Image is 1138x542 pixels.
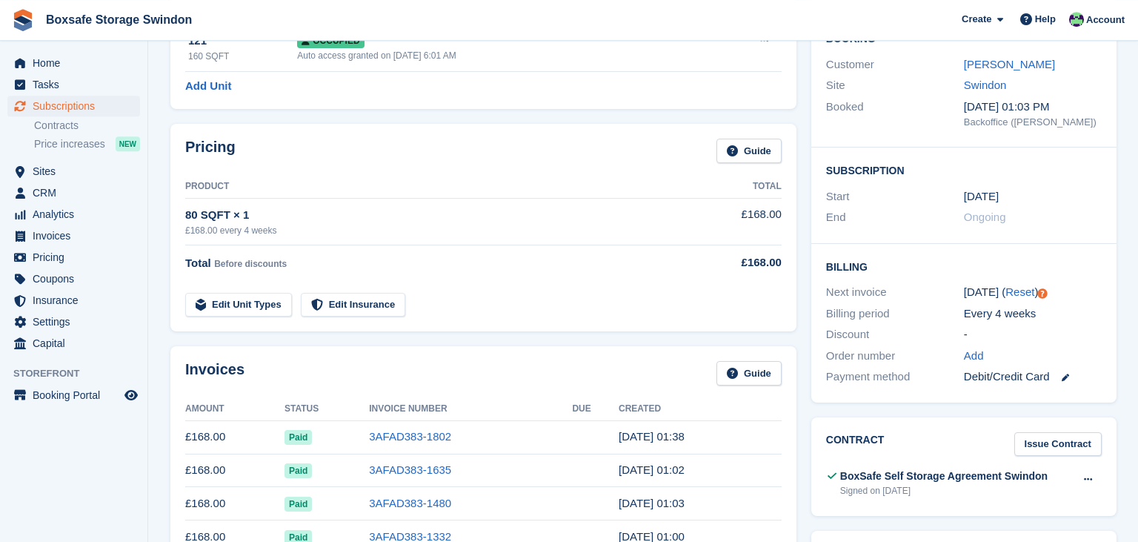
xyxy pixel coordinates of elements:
[12,9,34,31] img: stora-icon-8386f47178a22dfd0bd8f6a31ec36ba5ce8667c1dd55bd0f319d3a0aa187defe.svg
[188,50,297,63] div: 160 SQFT
[33,204,122,225] span: Analytics
[826,284,964,301] div: Next invoice
[619,463,685,476] time: 2025-08-04 00:02:57 UTC
[185,257,211,269] span: Total
[33,311,122,332] span: Settings
[826,188,964,205] div: Start
[185,361,244,386] h2: Invoices
[964,284,1102,301] div: [DATE] ( )
[716,139,782,163] a: Guide
[826,305,964,323] div: Billing period
[964,99,1102,116] div: [DATE] 01:03 PM
[40,7,198,32] a: Boxsafe Storage Swindon
[301,293,406,317] a: Edit Insurance
[826,432,885,457] h2: Contract
[7,74,140,95] a: menu
[284,463,312,478] span: Paid
[116,136,140,151] div: NEW
[964,58,1055,70] a: [PERSON_NAME]
[297,33,364,48] span: Occupied
[962,12,991,27] span: Create
[284,430,312,445] span: Paid
[1086,13,1125,27] span: Account
[7,247,140,268] a: menu
[826,162,1102,177] h2: Subscription
[1005,285,1034,298] a: Reset
[690,254,782,271] div: £168.00
[690,175,782,199] th: Total
[7,333,140,354] a: menu
[690,198,782,245] td: £168.00
[214,259,287,269] span: Before discounts
[369,463,451,476] a: 3AFAD383-1635
[964,115,1102,130] div: Backoffice ([PERSON_NAME])
[185,420,284,454] td: £168.00
[185,175,690,199] th: Product
[185,207,690,224] div: 80 SQFT × 1
[369,497,451,509] a: 3AFAD383-1480
[284,497,312,512] span: Paid
[185,293,292,317] a: Edit Unit Types
[572,397,619,421] th: Due
[297,49,702,62] div: Auto access granted on [DATE] 6:01 AM
[33,225,122,246] span: Invoices
[7,182,140,203] a: menu
[7,290,140,311] a: menu
[33,182,122,203] span: CRM
[284,397,369,421] th: Status
[619,397,782,421] th: Created
[34,119,140,133] a: Contracts
[33,268,122,289] span: Coupons
[7,53,140,73] a: menu
[619,430,685,443] time: 2025-09-01 00:38:31 UTC
[1036,287,1049,300] div: Tooltip anchor
[33,74,122,95] span: Tasks
[34,137,105,151] span: Price increases
[33,161,122,182] span: Sites
[964,348,984,365] a: Add
[13,366,147,381] span: Storefront
[1035,12,1056,27] span: Help
[964,369,1102,386] div: Debit/Credit Card
[185,224,690,237] div: £168.00 every 4 weeks
[619,497,685,509] time: 2025-07-07 00:03:29 UTC
[964,305,1102,323] div: Every 4 weeks
[826,99,964,130] div: Booked
[122,386,140,404] a: Preview store
[826,369,964,386] div: Payment method
[964,326,1102,343] div: -
[185,487,284,520] td: £168.00
[7,161,140,182] a: menu
[840,469,1048,484] div: BoxSafe Self Storage Agreement Swindon
[964,188,999,205] time: 2025-06-09 00:00:00 UTC
[826,56,964,73] div: Customer
[1014,432,1102,457] a: Issue Contract
[33,333,122,354] span: Capital
[369,430,451,443] a: 3AFAD383-1802
[7,311,140,332] a: menu
[7,268,140,289] a: menu
[185,139,236,163] h2: Pricing
[185,78,231,95] a: Add Unit
[33,290,122,311] span: Insurance
[716,361,782,386] a: Guide
[33,247,122,268] span: Pricing
[7,204,140,225] a: menu
[826,77,964,94] div: Site
[33,385,122,406] span: Booking Portal
[964,79,1007,91] a: Swindon
[1069,12,1084,27] img: Kim Virabi
[7,225,140,246] a: menu
[33,53,122,73] span: Home
[826,348,964,365] div: Order number
[188,33,297,50] div: 121
[840,484,1048,498] div: Signed on [DATE]
[34,136,140,152] a: Price increases NEW
[369,397,572,421] th: Invoice Number
[964,211,1006,223] span: Ongoing
[185,454,284,487] td: £168.00
[826,209,964,226] div: End
[185,397,284,421] th: Amount
[826,259,1102,274] h2: Billing
[33,96,122,116] span: Subscriptions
